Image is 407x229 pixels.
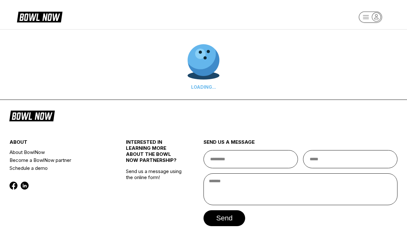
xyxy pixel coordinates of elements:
[10,156,107,164] a: Become a BowlNow partner
[10,164,107,172] a: Schedule a demo
[126,139,184,168] div: INTERESTED IN LEARNING MORE ABOUT THE BOWL NOW PARTNERSHIP?
[203,139,397,150] div: send us a message
[188,84,219,90] div: LOADING...
[203,210,245,226] button: send
[10,139,107,148] div: about
[10,148,107,156] a: About BowlNow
